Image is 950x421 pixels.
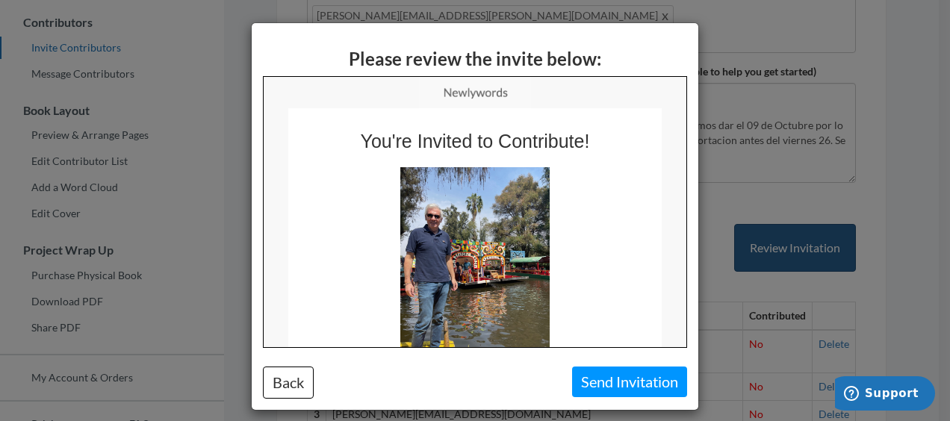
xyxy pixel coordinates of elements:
[25,31,398,75] td: You're Invited to Contribute!
[263,367,314,399] button: Back
[137,90,286,290] img: Isidro-67616281dbd10f585c46.jpg
[835,376,935,414] iframe: Opens a widget where you can chat to one of our agents
[263,49,687,69] h3: Please review the invite below:
[572,367,687,397] button: Send Invitation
